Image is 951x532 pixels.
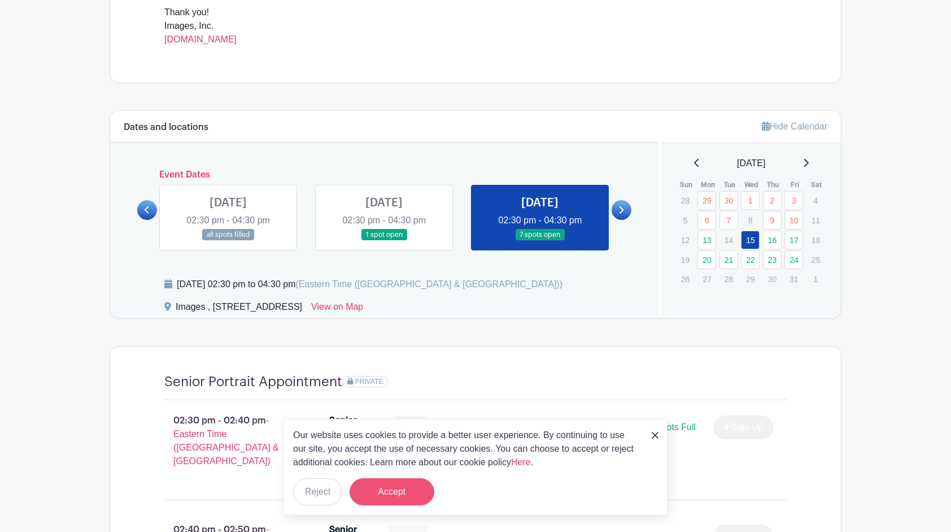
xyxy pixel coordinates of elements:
p: 1 [806,270,825,288]
p: 30 [763,270,782,288]
th: Sun [675,179,697,191]
p: 25 [806,251,825,269]
a: [DOMAIN_NAME] [164,34,237,44]
p: 4 [806,192,825,209]
th: Tue [719,179,741,191]
span: PRIVATE [355,378,383,386]
p: 02:30 pm - 02:40 pm [146,409,311,473]
a: 9 [763,211,782,230]
p: 11 [806,211,825,229]
button: Reject [293,478,342,505]
p: 28 [676,192,695,209]
a: 21 [719,250,738,269]
span: [DATE] [737,157,765,170]
a: 3 [784,191,803,210]
a: 30 [719,191,738,210]
p: 28 [719,270,738,288]
div: Images, Inc. [164,19,787,46]
th: Fri [784,179,806,191]
a: 22 [741,250,760,269]
a: 29 [697,191,716,210]
a: 16 [763,231,782,249]
a: 10 [784,211,803,230]
th: Wed [740,179,762,191]
a: 13 [697,231,716,249]
a: View on Map [311,300,363,318]
a: 23 [763,250,782,269]
div: Senior Portrait [329,414,382,441]
p: 26 [676,270,695,288]
p: 5 [676,211,695,229]
p: 12 [676,231,695,249]
a: 2 [763,191,782,210]
p: 18 [806,231,825,249]
a: Here [511,457,531,467]
p: 14 [719,231,738,249]
th: Mon [697,179,719,191]
button: Accept [350,478,434,505]
a: 20 [697,250,716,269]
div: Images , [STREET_ADDRESS] [176,300,302,318]
p: 19 [676,251,695,269]
img: close_button-5f87c8562297e5c2d7936805f587ecaba9071eb48480494691a3f1689db116b3.svg [652,432,658,439]
h6: Dates and locations [124,122,208,133]
a: 24 [784,250,803,269]
span: Spots Full [656,422,696,432]
p: 29 [741,270,760,288]
span: - Eastern Time ([GEOGRAPHIC_DATA] & [GEOGRAPHIC_DATA]) [173,416,279,466]
h4: Senior Portrait Appointment [164,374,342,390]
a: 15 [741,231,760,249]
a: 6 [697,211,716,230]
a: 17 [784,231,803,249]
a: Hide Calendar [762,122,827,131]
th: Thu [762,179,784,191]
a: 1 [741,191,760,210]
p: 8 [741,211,760,229]
div: $0.00 [395,416,426,439]
th: Sat [806,179,828,191]
div: [DATE] 02:30 pm to 04:30 pm [177,278,562,291]
div: Thank you! [164,6,787,19]
p: Our website uses cookies to provide a better user experience. By continuing to use our site, you ... [293,429,640,469]
p: 31 [784,270,803,288]
h6: Event Dates [157,170,612,180]
a: 7 [719,211,738,230]
span: (Eastern Time ([GEOGRAPHIC_DATA] & [GEOGRAPHIC_DATA])) [295,279,562,289]
p: 27 [697,270,716,288]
